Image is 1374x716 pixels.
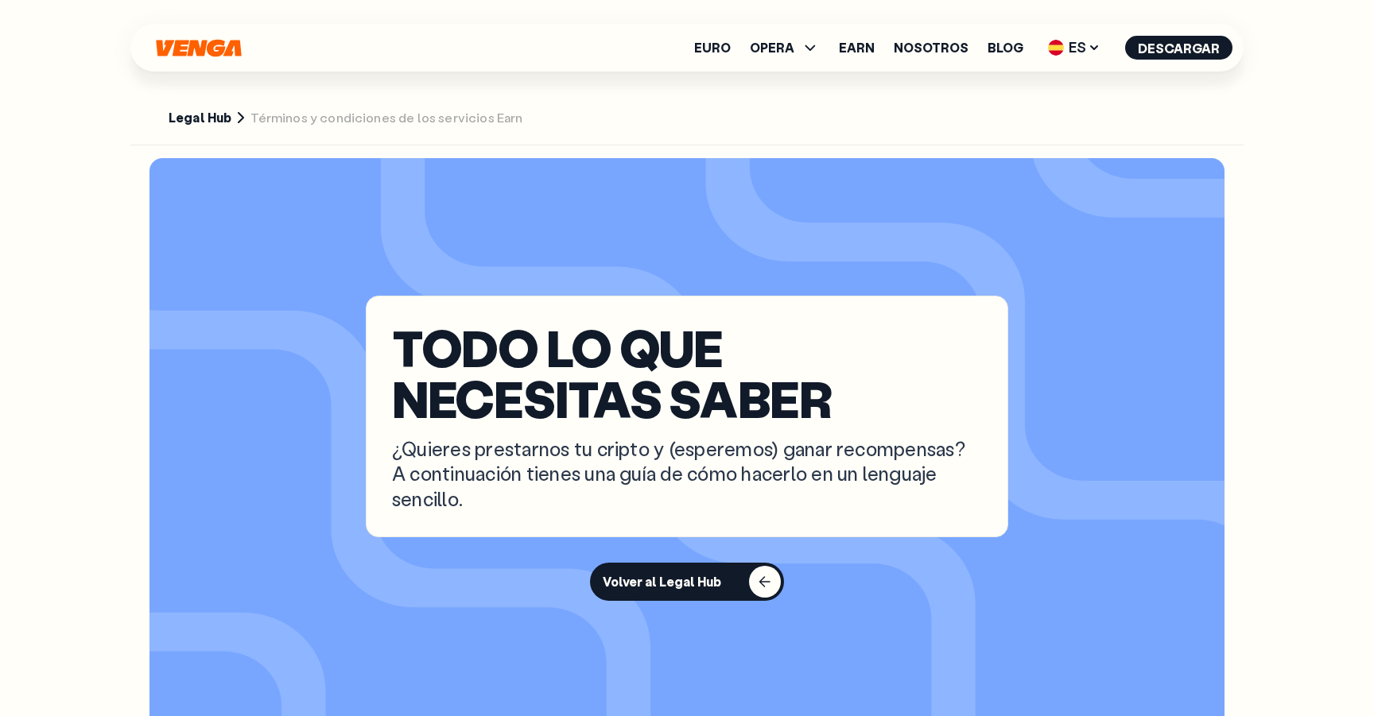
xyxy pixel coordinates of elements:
[694,41,731,54] a: Euro
[1048,40,1064,56] img: flag-es
[1042,35,1106,60] span: ES
[154,39,243,57] svg: Inicio
[988,41,1023,54] a: Blog
[750,41,794,54] span: OPERA
[250,110,522,126] span: Términos y condiciones de los servicios Earn
[392,436,982,511] p: ¿Quieres prestarnos tu cripto y (esperemos) ganar recompensas? A continuación tienes una guía de ...
[169,110,231,126] a: Legal Hub
[839,41,875,54] a: Earn
[894,41,968,54] a: Nosotros
[1125,36,1232,60] button: Descargar
[590,563,784,601] button: Volver al Legal Hub
[603,574,721,590] div: Volver al Legal Hub
[392,322,982,424] p: TODO LO QUE NECESITAS SABER
[750,38,820,57] span: OPERA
